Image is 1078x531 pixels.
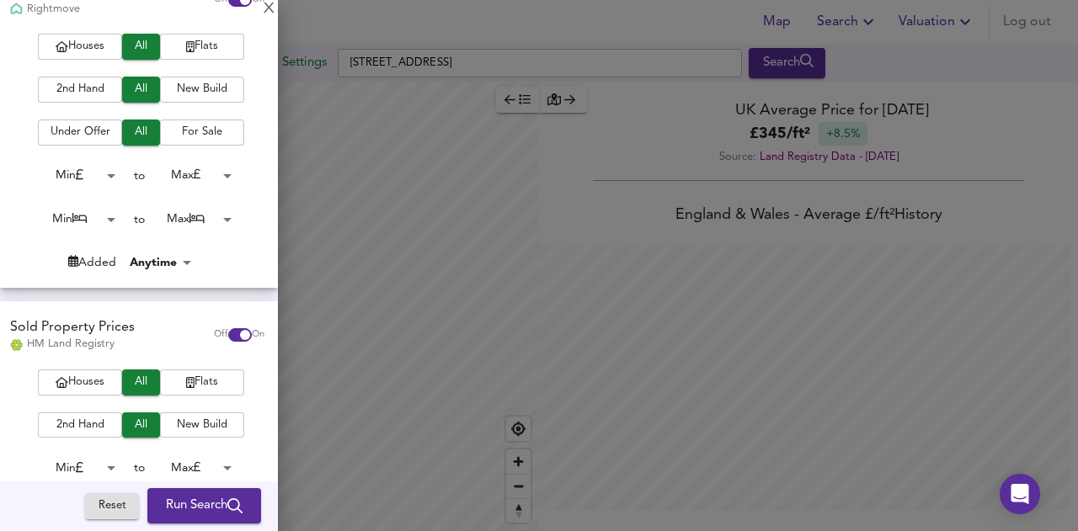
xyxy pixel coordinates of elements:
[122,412,160,438] button: All
[46,37,114,56] span: Houses
[46,123,114,142] span: Under Offer
[134,211,145,228] div: to
[160,412,244,438] button: New Build
[145,162,237,189] div: Max
[46,80,114,99] span: 2nd Hand
[38,119,122,146] button: Under Offer
[131,373,152,392] span: All
[125,254,197,271] div: Anytime
[38,34,122,60] button: Houses
[134,459,145,476] div: to
[160,34,244,60] button: Flats
[134,167,145,184] div: to
[10,339,23,351] img: Land Registry
[214,328,228,342] span: Off
[10,2,131,17] div: Rightmove
[122,34,160,60] button: All
[68,254,116,271] div: Added
[252,328,264,342] span: On
[93,497,131,517] span: Reset
[131,37,152,56] span: All
[122,77,160,103] button: All
[46,373,114,392] span: Houses
[131,123,152,142] span: All
[160,369,244,396] button: Flats
[1000,474,1040,514] div: Open Intercom Messenger
[168,37,236,56] span: Flats
[264,3,275,15] div: X
[131,416,152,435] span: All
[10,3,23,17] img: Rightmove
[122,119,160,146] button: All
[38,77,122,103] button: 2nd Hand
[168,80,236,99] span: New Build
[29,162,121,189] div: Min
[85,494,139,520] button: Reset
[168,123,236,142] span: For Sale
[10,318,135,337] div: Sold Property Prices
[29,455,121,481] div: Min
[10,337,135,352] div: HM Land Registry
[122,369,160,396] button: All
[160,119,244,146] button: For Sale
[147,489,261,524] button: Run Search
[160,77,244,103] button: New Build
[131,80,152,99] span: All
[46,416,114,435] span: 2nd Hand
[29,206,121,232] div: Min
[168,373,236,392] span: Flats
[145,206,237,232] div: Max
[38,369,122,396] button: Houses
[168,416,236,435] span: New Build
[166,496,243,518] span: Run Search
[145,455,237,481] div: Max
[38,412,122,438] button: 2nd Hand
